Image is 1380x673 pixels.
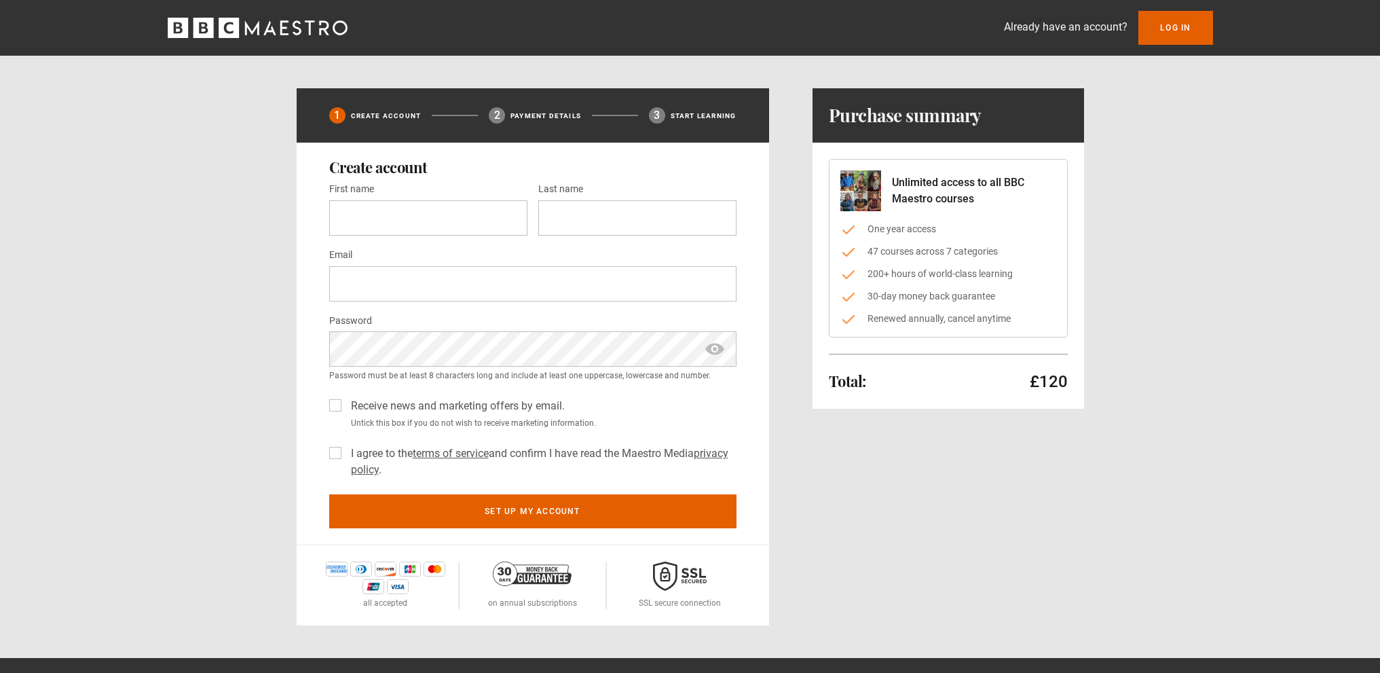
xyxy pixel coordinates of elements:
img: amex [326,562,348,577]
span: show password [704,331,726,367]
a: terms of service [413,447,489,460]
p: Payment details [510,111,581,121]
img: mastercard [424,562,445,577]
h2: Create account [329,159,736,175]
li: Renewed annually, cancel anytime [840,312,1056,326]
h2: Total: [829,373,866,389]
label: Password [329,313,372,329]
div: 3 [649,107,665,124]
label: Receive news and marketing offers by email. [346,398,565,414]
img: 30-day-money-back-guarantee-c866a5dd536ff72a469b.png [493,562,572,586]
div: 2 [489,107,505,124]
p: SSL secure connection [639,597,721,609]
h1: Purchase summary [829,105,982,126]
li: One year access [840,222,1056,236]
label: Email [329,247,352,263]
label: I agree to the and confirm I have read the Maestro Media . [346,445,736,478]
div: 1 [329,107,346,124]
li: 30-day money back guarantee [840,289,1056,304]
small: Untick this box if you do not wish to receive marketing information. [346,417,736,429]
img: jcb [399,562,421,577]
p: Start learning [671,111,736,121]
p: £120 [1030,371,1068,393]
label: Last name [538,181,583,198]
label: First name [329,181,374,198]
button: Set up my account [329,494,736,528]
img: discover [375,562,396,577]
img: unionpay [362,579,384,594]
li: 200+ hours of world-class learning [840,267,1056,281]
p: Create Account [351,111,422,121]
img: visa [387,579,409,594]
small: Password must be at least 8 characters long and include at least one uppercase, lowercase and num... [329,369,736,382]
a: Log In [1138,11,1212,45]
svg: BBC Maestro [168,18,348,38]
img: diners [350,562,372,577]
p: all accepted [363,597,407,609]
p: Unlimited access to all BBC Maestro courses [892,175,1056,207]
p: Already have an account? [1004,19,1127,35]
li: 47 courses across 7 categories [840,244,1056,259]
p: on annual subscriptions [488,597,577,609]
